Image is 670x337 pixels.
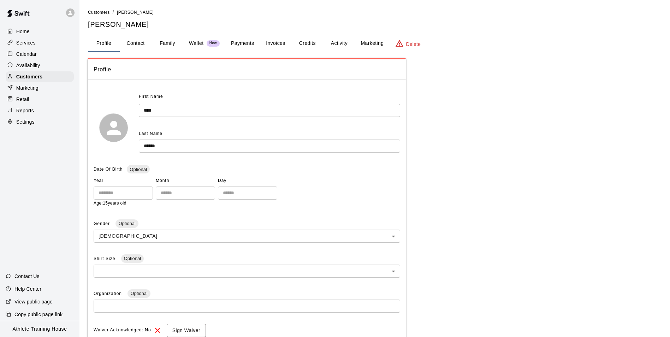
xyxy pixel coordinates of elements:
span: Waiver Acknowledged: No [94,325,151,336]
a: Customers [6,71,74,82]
div: [DEMOGRAPHIC_DATA] [94,230,400,243]
button: Profile [88,35,120,52]
span: Profile [94,65,400,74]
span: Gender [94,221,111,226]
a: Home [6,26,74,37]
span: Last Name [139,131,162,136]
span: Shirt Size [94,256,117,261]
p: Marketing [16,84,38,91]
h5: [PERSON_NAME] [88,20,662,29]
span: Customers [88,10,110,15]
a: Reports [6,105,74,116]
p: Customers [16,73,42,80]
span: Optional [128,291,150,296]
a: Calendar [6,49,74,59]
p: Copy public page link [14,311,63,318]
span: Date Of Birth [94,167,123,172]
a: Marketing [6,83,74,93]
span: Month [156,175,215,187]
a: Services [6,37,74,48]
a: Customers [88,9,110,15]
span: [PERSON_NAME] [117,10,154,15]
a: Availability [6,60,74,71]
button: Family [152,35,183,52]
button: Marketing [355,35,389,52]
p: Help Center [14,285,41,292]
button: Activity [323,35,355,52]
span: Year [94,175,153,187]
p: Wallet [189,40,204,47]
a: Retail [6,94,74,105]
p: Settings [16,118,35,125]
button: Contact [120,35,152,52]
span: Organization [94,291,123,296]
span: Age: 15 years old [94,201,126,206]
p: Athlete Training House [13,325,67,333]
span: First Name [139,91,163,102]
button: Credits [291,35,323,52]
p: Availability [16,62,40,69]
p: Retail [16,96,29,103]
span: Day [218,175,277,187]
button: Sign Waiver [167,324,206,337]
p: Contact Us [14,273,40,280]
span: Optional [127,167,149,172]
li: / [113,8,114,16]
p: Calendar [16,51,37,58]
a: Settings [6,117,74,127]
nav: breadcrumb [88,8,662,16]
p: View public page [14,298,53,305]
p: Delete [406,41,421,48]
button: Payments [225,35,260,52]
span: Optional [121,256,144,261]
button: Invoices [260,35,291,52]
div: basic tabs example [88,35,662,52]
p: Reports [16,107,34,114]
p: Home [16,28,30,35]
span: New [207,41,220,46]
p: Services [16,39,36,46]
span: Optional [115,221,138,226]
